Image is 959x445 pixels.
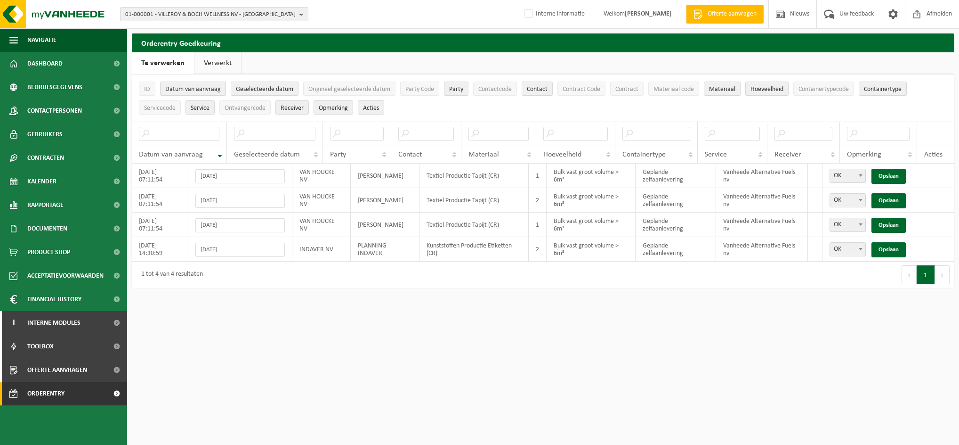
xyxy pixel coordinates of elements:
span: OK [830,218,865,231]
span: Contracten [27,146,64,170]
label: Interne informatie [523,7,585,21]
button: MateriaalMateriaal: Activate to sort [704,82,741,96]
span: OK [830,169,865,182]
span: OK [830,242,866,256]
span: Containertypecode [798,86,849,93]
button: Previous [902,265,917,284]
button: Geselecteerde datumGeselecteerde datum: Activate to sort [231,82,298,96]
button: Contract CodeContract Code: Activate to sort [557,82,605,96]
button: Datum van aanvraagDatum van aanvraag: Activate to remove sorting [160,82,226,96]
span: Orderentry Goedkeuring [27,382,106,405]
span: Hoeveelheid [543,151,581,158]
button: Origineel geselecteerde datumOrigineel geselecteerde datum: Activate to sort [303,82,395,96]
td: Bulk vast groot volume > 6m³ [547,237,636,262]
span: Party [330,151,346,158]
span: Materiaal [709,86,735,93]
span: Servicecode [144,105,176,112]
span: Gebruikers [27,123,63,146]
span: OK [830,194,865,207]
button: IDID: Activate to sort [139,82,155,96]
span: Contact [527,86,548,93]
span: Contactcode [478,86,512,93]
button: OpmerkingOpmerking: Activate to sort [314,100,353,115]
span: Financial History [27,288,81,311]
td: 2 [529,188,547,213]
td: Geplande zelfaanlevering [636,164,716,188]
span: OK [830,243,865,256]
td: Vanheede Alternative Fuels nv [716,188,808,213]
td: Bulk vast groot volume > 6m³ [547,188,636,213]
button: Acties [358,100,384,115]
button: ContactcodeContactcode: Activate to sort [473,82,517,96]
button: Materiaal codeMateriaal code: Activate to sort [648,82,699,96]
td: Kunststoffen Productie Etiketten (CR) [419,237,528,262]
td: 1 [529,164,547,188]
td: [PERSON_NAME] [351,164,419,188]
td: [PERSON_NAME] [351,213,419,237]
span: OK [830,193,866,207]
span: Materiaal [468,151,499,158]
td: Bulk vast groot volume > 6m³ [547,213,636,237]
td: [DATE] 14:30:59 [132,237,188,262]
span: Containertype [864,86,902,93]
span: Geselecteerde datum [236,86,293,93]
button: ContainertypeContainertype: Activate to sort [859,82,907,96]
a: Opslaan [871,193,906,208]
button: PartyParty: Activate to sort [444,82,468,96]
span: Origineel geselecteerde datum [308,86,390,93]
span: Acties [363,105,379,112]
strong: [PERSON_NAME] [625,10,672,17]
span: Contract Code [563,86,600,93]
span: Geselecteerde datum [234,151,300,158]
span: Documenten [27,217,67,240]
a: Te verwerken [132,52,194,74]
h2: Orderentry Goedkeuring [132,33,954,52]
button: ContractContract: Activate to sort [610,82,644,96]
span: Receiver [281,105,304,112]
span: I [9,311,18,335]
span: OK [830,218,866,232]
td: 1 [529,213,547,237]
button: OntvangercodeOntvangercode: Activate to sort [219,100,271,115]
span: Opmerking [319,105,348,112]
button: 1 [917,265,935,284]
td: PLANNING INDAVER [351,237,419,262]
span: Datum van aanvraag [165,86,221,93]
span: Offerte aanvragen [27,358,87,382]
button: ContactContact: Activate to sort [522,82,553,96]
span: Datum van aanvraag [139,151,203,158]
td: Textiel Productie Tapijt (CR) [419,188,528,213]
span: Party Code [405,86,434,93]
td: INDAVER NV [292,237,351,262]
span: Offerte aanvragen [705,9,759,19]
span: Dashboard [27,52,63,75]
span: Materiaal code [653,86,694,93]
button: ServiceService: Activate to sort [185,100,215,115]
button: ReceiverReceiver: Activate to sort [275,100,309,115]
td: VAN HOUCKE NV [292,213,351,237]
a: Verwerkt [194,52,241,74]
span: Ontvangercode [225,105,266,112]
span: Party [449,86,463,93]
span: Service [191,105,210,112]
td: Textiel Productie Tapijt (CR) [419,164,528,188]
span: Hoeveelheid [750,86,783,93]
td: Geplande zelfaanlevering [636,213,716,237]
span: Receiver [774,151,801,158]
td: [PERSON_NAME] [351,188,419,213]
button: HoeveelheidHoeveelheid: Activate to sort [745,82,789,96]
td: [DATE] 07:11:54 [132,213,188,237]
button: ContainertypecodeContainertypecode: Activate to sort [793,82,854,96]
span: Navigatie [27,28,56,52]
td: Geplande zelfaanlevering [636,188,716,213]
span: Contract [615,86,638,93]
td: Geplande zelfaanlevering [636,237,716,262]
span: Bedrijfsgegevens [27,75,82,99]
td: VAN HOUCKE NV [292,164,351,188]
button: ServicecodeServicecode: Activate to sort [139,100,181,115]
span: Contact [398,151,422,158]
button: Next [935,265,950,284]
td: [DATE] 07:11:54 [132,188,188,213]
a: Offerte aanvragen [686,5,764,24]
span: ID [144,86,150,93]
